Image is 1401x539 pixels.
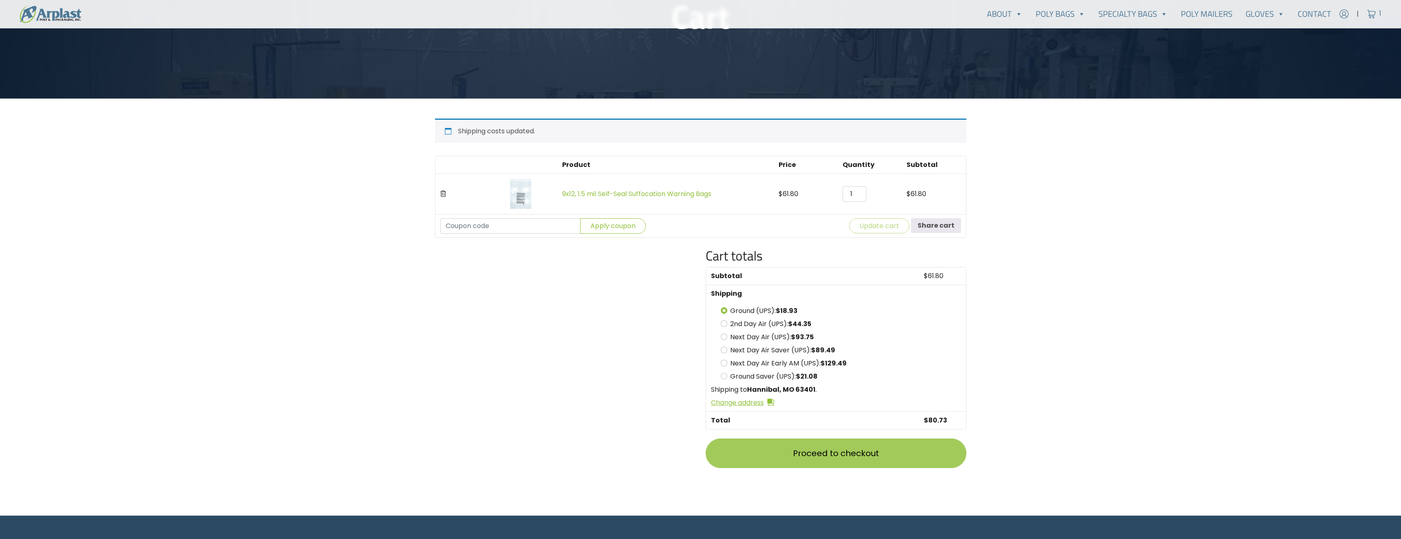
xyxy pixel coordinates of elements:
[811,345,816,355] span: $
[779,189,783,199] span: $
[557,156,773,174] th: Product
[788,319,811,329] bdi: 44.35
[706,248,966,263] h2: Cart totals
[730,372,818,381] label: Ground Saver (UPS):
[796,372,818,381] bdi: 21.08
[562,189,711,199] a: 9x12, 1.5 mil Self-Seal Suffocation Warning Bags
[711,385,847,395] p: Shipping to .
[911,218,961,233] button: Share cart
[791,332,795,342] span: $
[907,189,911,199] span: $
[811,345,835,355] bdi: 89.49
[711,398,775,408] a: Change address
[774,156,838,174] th: Price
[1092,6,1174,22] a: Specialty Bags
[504,178,537,210] img: 9x12, 1.5 mil Self-Seal Suffocation Warning Bags
[730,306,797,315] label: Ground (UPS):
[435,119,966,143] div: Shipping costs updated.
[730,332,814,342] label: Next Day Air (UPS):
[1029,6,1092,22] a: Poly Bags
[747,385,816,394] strong: Hannibal, MO 63401
[924,271,943,281] bdi: 61.80
[902,156,966,174] th: Subtotal
[776,306,797,315] bdi: 18.93
[843,186,866,202] input: Qty
[706,439,966,468] a: Proceed to checkout
[820,359,847,368] bdi: 129.49
[1379,9,1381,18] span: 1
[1291,6,1338,22] a: Contact
[924,271,928,281] span: $
[820,359,825,368] span: $
[924,416,928,425] span: $
[1357,9,1359,19] span: |
[706,411,919,429] th: Total
[791,332,814,342] bdi: 93.75
[1174,6,1239,22] a: Poly Mailers
[776,306,780,315] span: $
[788,319,793,329] span: $
[1239,6,1291,22] a: Gloves
[440,189,446,199] a: Remove this item
[706,285,919,302] th: Shipping
[730,345,835,355] label: Next Day Air Saver (UPS):
[440,218,581,234] input: Coupon code
[907,189,926,199] bdi: 61.80
[779,189,798,199] bdi: 61.80
[980,6,1029,22] a: About
[730,359,847,368] label: Next Day Air Early AM (UPS):
[20,5,81,23] img: logo
[580,218,646,234] button: Apply coupon
[796,372,800,381] span: $
[838,156,902,174] th: Quantity
[706,267,919,285] th: Subtotal
[924,416,947,425] bdi: 80.73
[730,319,811,329] label: 2nd Day Air (UPS):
